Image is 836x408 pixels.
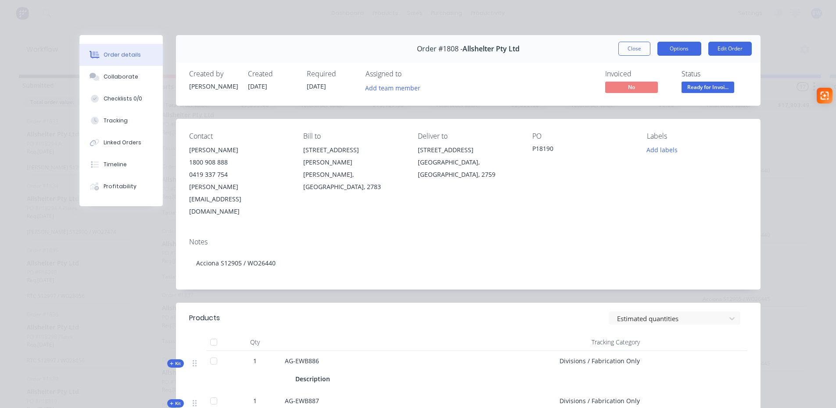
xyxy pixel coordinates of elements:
button: Ready for Invoi... [682,82,734,95]
button: Checklists 0/0 [79,88,163,110]
div: [STREET_ADDRESS][GEOGRAPHIC_DATA], [GEOGRAPHIC_DATA], 2759 [418,144,518,181]
div: Contact [189,132,290,140]
button: Edit Order [708,42,752,56]
div: [PERSON_NAME]1800 908 8880419 337 754[PERSON_NAME][EMAIL_ADDRESS][DOMAIN_NAME] [189,144,290,218]
div: PO [532,132,633,140]
div: [PERSON_NAME] [189,144,290,156]
div: Tracking Category [545,333,643,351]
span: Ready for Invoi... [682,82,734,93]
span: [DATE] [307,82,326,90]
div: P18190 [532,144,633,156]
div: Linked Orders [104,139,141,147]
div: Products [189,313,220,323]
button: Order details [79,44,163,66]
div: Profitability [104,183,136,190]
button: Profitability [79,175,163,197]
span: AG-EWB887 [285,397,319,405]
span: 1 [253,356,257,365]
button: Add team member [366,82,425,93]
div: Timeline [104,161,127,168]
div: Labels [647,132,747,140]
div: Notes [189,238,747,246]
button: Linked Orders [79,132,163,154]
span: AG-EWB886 [285,357,319,365]
div: Description [295,372,334,385]
button: Kit [167,359,184,368]
div: [GEOGRAPHIC_DATA], [GEOGRAPHIC_DATA], 2759 [418,156,518,181]
div: Qty [229,333,281,351]
div: Required [307,70,355,78]
div: Assigned to [366,70,453,78]
button: Collaborate [79,66,163,88]
div: [PERSON_NAME], [GEOGRAPHIC_DATA], 2783 [303,168,404,193]
div: [STREET_ADDRESS][PERSON_NAME] [303,144,404,168]
div: [PERSON_NAME] [189,82,237,91]
div: Invoiced [605,70,671,78]
div: 1800 908 888 [189,156,290,168]
button: Close [618,42,650,56]
span: Order #1808 - [417,45,463,53]
button: Add team member [360,82,425,93]
div: Tracking [104,117,128,125]
span: Kit [170,400,181,407]
div: Divisions / Fabrication Only [545,351,643,391]
div: Created by [189,70,237,78]
span: [DATE] [248,82,267,90]
div: Bill to [303,132,404,140]
button: Add labels [642,144,682,156]
div: Order details [104,51,141,59]
button: Tracking [79,110,163,132]
div: Deliver to [418,132,518,140]
div: Checklists 0/0 [104,95,142,103]
button: Kit [167,399,184,408]
button: Timeline [79,154,163,175]
div: [STREET_ADDRESS][PERSON_NAME][PERSON_NAME], [GEOGRAPHIC_DATA], 2783 [303,144,404,193]
span: Allshelter Pty Ltd [463,45,520,53]
div: Collaborate [104,73,138,81]
div: Acciona S12905 / WO26440 [189,250,747,276]
button: Options [657,42,701,56]
div: 0419 337 754 [189,168,290,181]
div: [PERSON_NAME][EMAIL_ADDRESS][DOMAIN_NAME] [189,181,290,218]
div: [STREET_ADDRESS] [418,144,518,156]
span: No [605,82,658,93]
div: Status [682,70,747,78]
span: 1 [253,396,257,405]
span: Kit [170,360,181,367]
div: Created [248,70,296,78]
